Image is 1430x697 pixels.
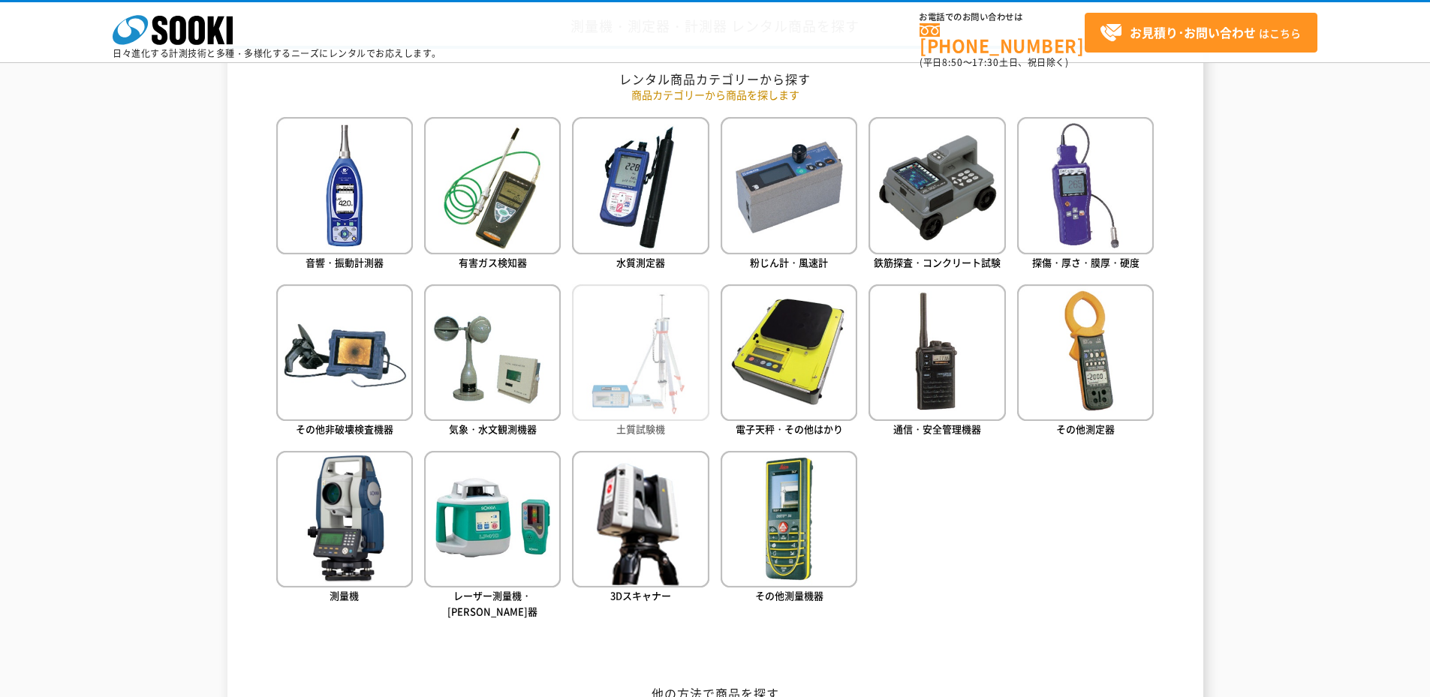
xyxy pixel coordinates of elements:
[869,117,1005,272] a: 鉄筋探査・コンクリート試験
[572,117,709,272] a: 水質測定器
[920,56,1068,69] span: (平日 ～ 土日、祝日除く)
[572,284,709,440] a: 土質試験機
[942,56,963,69] span: 8:50
[424,451,561,587] img: レーザー測量機・墨出器
[1100,22,1301,44] span: はこちら
[750,255,828,269] span: 粉じん計・風速計
[1017,284,1154,421] img: その他測定器
[721,117,857,272] a: 粉じん計・風速計
[1085,13,1317,53] a: お見積り･お問い合わせはこちら
[721,451,857,587] img: その他測量機器
[572,284,709,421] img: 土質試験機
[276,451,413,587] img: 測量機
[424,117,561,254] img: 有害ガス検知器
[276,284,413,440] a: その他非破壊検査機器
[276,71,1155,87] h2: レンタル商品カテゴリーから探す
[755,588,823,602] span: その他測量機器
[1056,422,1115,436] span: その他測定器
[113,49,441,58] p: 日々進化する計測技術と多種・多様化するニーズにレンタルでお応えします。
[276,87,1155,103] p: 商品カテゴリーから商品を探します
[610,588,671,602] span: 3Dスキャナー
[972,56,999,69] span: 17:30
[296,422,393,436] span: その他非破壊検査機器
[1017,284,1154,440] a: その他測定器
[572,451,709,606] a: 3Dスキャナー
[424,451,561,622] a: レーザー測量機・[PERSON_NAME]器
[920,23,1085,54] a: [PHONE_NUMBER]
[893,422,981,436] span: 通信・安全管理機器
[449,422,537,436] span: 気象・水文観測機器
[1017,117,1154,254] img: 探傷・厚さ・膜厚・硬度
[424,117,561,272] a: 有害ガス検知器
[306,255,384,269] span: 音響・振動計測器
[736,422,843,436] span: 電子天秤・その他はかり
[572,451,709,587] img: 3Dスキャナー
[869,284,1005,440] a: 通信・安全管理機器
[276,117,413,272] a: 音響・振動計測器
[721,284,857,440] a: 電子天秤・その他はかり
[721,451,857,606] a: その他測量機器
[276,117,413,254] img: 音響・振動計測器
[1032,255,1139,269] span: 探傷・厚さ・膜厚・硬度
[920,13,1085,22] span: お電話でのお問い合わせは
[869,284,1005,421] img: 通信・安全管理機器
[572,117,709,254] img: 水質測定器
[424,284,561,421] img: 気象・水文観測機器
[424,284,561,440] a: 気象・水文観測機器
[721,117,857,254] img: 粉じん計・風速計
[1130,23,1256,41] strong: お見積り･お問い合わせ
[330,588,359,602] span: 測量機
[874,255,1001,269] span: 鉄筋探査・コンクリート試験
[616,255,665,269] span: 水質測定器
[1017,117,1154,272] a: 探傷・厚さ・膜厚・硬度
[276,284,413,421] img: その他非破壊検査機器
[459,255,527,269] span: 有害ガス検知器
[276,451,413,606] a: 測量機
[616,422,665,436] span: 土質試験機
[447,588,537,618] span: レーザー測量機・[PERSON_NAME]器
[721,284,857,421] img: 電子天秤・その他はかり
[869,117,1005,254] img: 鉄筋探査・コンクリート試験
